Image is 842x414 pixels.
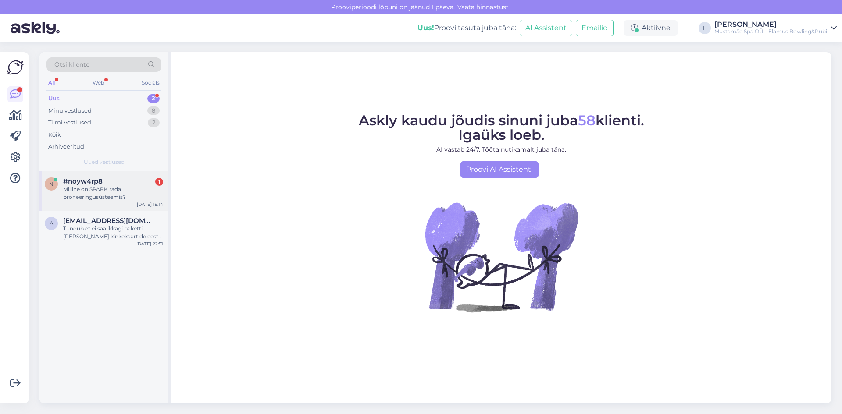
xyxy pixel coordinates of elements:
[50,220,54,226] span: a
[417,23,516,33] div: Proovi tasuta juba täna:
[417,24,434,32] b: Uus!
[63,177,103,185] span: #noyw4rp8
[155,178,163,186] div: 1
[137,201,163,208] div: [DATE] 19:14
[136,241,163,247] div: [DATE] 22:51
[63,225,163,241] div: Tundub et ei saa ikkagi paketti [PERSON_NAME] kinkekaartide eest kui toitlustuse peab ette maksma...
[54,60,89,69] span: Otsi kliente
[147,106,160,115] div: 8
[714,21,837,35] a: [PERSON_NAME]Mustamäe Spa OÜ - Elamus Bowling&Pubi
[48,142,84,151] div: Arhiveeritud
[48,106,92,115] div: Minu vestlused
[63,185,163,201] div: Milline on SPARK rada broneeringusüsteemis?
[576,20,614,36] button: Emailid
[48,131,61,139] div: Kõik
[455,3,511,11] a: Vaata hinnastust
[148,118,160,127] div: 2
[140,77,161,88] div: Socials
[46,77,57,88] div: All
[624,20,678,36] div: Aktiivne
[359,112,644,143] span: Askly kaudu jõudis sinuni juba klienti. Igaüks loeb.
[714,21,827,28] div: [PERSON_NAME]
[460,161,539,178] a: Proovi AI Assistenti
[7,59,24,76] img: Askly Logo
[91,77,106,88] div: Web
[48,94,60,103] div: Uus
[578,112,596,129] span: 58
[520,20,572,36] button: AI Assistent
[359,145,644,154] p: AI vastab 24/7. Tööta nutikamalt juba täna.
[422,178,580,336] img: No Chat active
[714,28,827,35] div: Mustamäe Spa OÜ - Elamus Bowling&Pubi
[48,118,91,127] div: Tiimi vestlused
[699,22,711,34] div: H
[84,158,125,166] span: Uued vestlused
[49,180,54,187] span: n
[63,217,154,225] span: andraisakar@gmail.com
[147,94,160,103] div: 2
